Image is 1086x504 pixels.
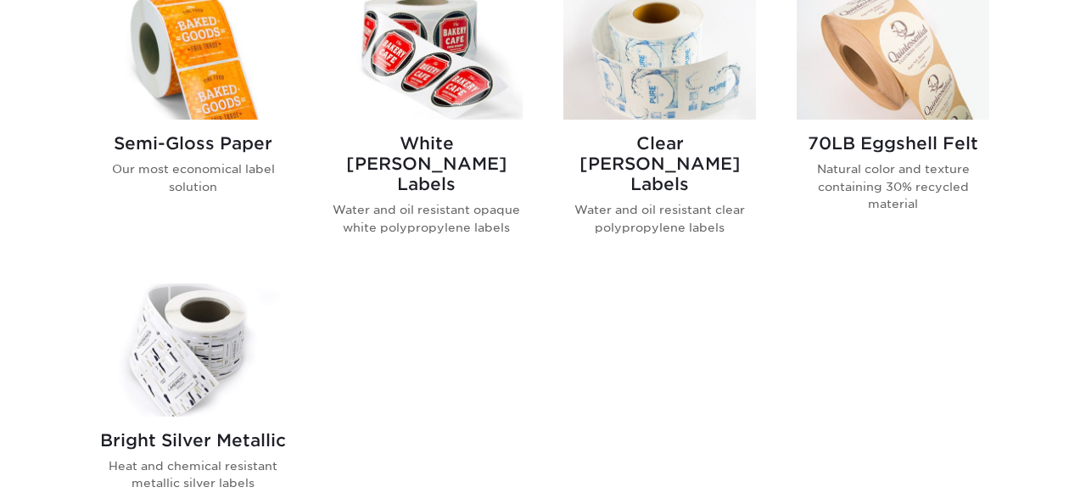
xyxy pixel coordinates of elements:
[330,133,523,194] h2: White [PERSON_NAME] Labels
[797,133,989,154] h2: 70LB Eggshell Felt
[563,133,756,194] h2: Clear [PERSON_NAME] Labels
[97,160,289,195] p: Our most economical label solution
[797,160,989,212] p: Natural color and texture containing 30% recycled material
[97,430,289,451] h2: Bright Silver Metallic
[97,457,289,492] p: Heat and chemical resistant metallic silver labels
[97,133,289,154] h2: Semi-Gloss Paper
[563,201,756,236] p: Water and oil resistant clear polypropylene labels
[330,201,523,236] p: Water and oil resistant opaque white polypropylene labels
[97,283,289,417] img: Bright Silver Metallic Roll Labels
